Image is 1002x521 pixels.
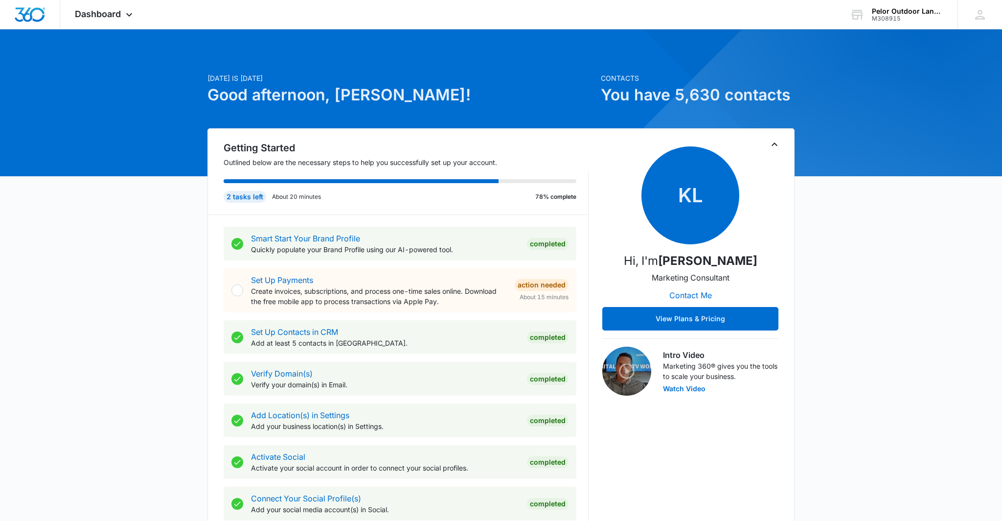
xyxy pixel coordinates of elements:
a: Set Up Contacts in CRM [251,327,338,337]
div: account name [872,7,943,15]
p: 78% complete [535,192,576,201]
p: Add at least 5 contacts in [GEOGRAPHIC_DATA]. [251,338,519,348]
span: KL [641,146,739,244]
p: Add your social media account(s) in Social. [251,504,519,515]
div: Completed [527,238,569,250]
a: Activate Social [251,452,305,462]
p: Activate your social account in order to connect your social profiles. [251,463,519,473]
h2: Getting Started [224,141,589,155]
button: Contact Me [660,284,722,307]
h3: Intro Video [663,349,778,361]
h1: You have 5,630 contacts [601,83,795,107]
p: [DATE] is [DATE] [207,73,595,83]
a: Verify Domain(s) [251,369,313,379]
button: View Plans & Pricing [602,307,778,331]
img: Intro Video [602,347,651,396]
div: Action Needed [515,279,569,291]
span: Dashboard [75,9,121,19]
div: 2 tasks left [224,191,266,203]
p: Quickly populate your Brand Profile using our AI-powered tool. [251,244,519,255]
button: Toggle Collapse [769,139,780,150]
a: Set Up Payments [251,275,313,285]
button: Watch Video [663,385,706,392]
p: Marketing 360® gives you the tools to scale your business. [663,361,778,381]
a: Connect Your Social Profile(s) [251,494,361,503]
div: Completed [527,373,569,385]
p: Outlined below are the necessary steps to help you successfully set up your account. [224,157,589,167]
p: About 20 minutes [272,192,321,201]
div: account id [872,15,943,22]
p: Add your business location(s) in Settings. [251,421,519,431]
a: Add Location(s) in Settings [251,410,349,420]
p: Verify your domain(s) in Email. [251,379,519,390]
strong: [PERSON_NAME] [658,254,757,268]
div: Completed [527,498,569,510]
p: Create invoices, subscriptions, and process one-time sales online. Download the free mobile app t... [251,286,507,307]
h1: Good afternoon, [PERSON_NAME]! [207,83,595,107]
p: Marketing Consultant [652,272,729,284]
div: Completed [527,415,569,426]
p: Contacts [601,73,795,83]
div: Completed [527,456,569,468]
p: Hi, I'm [624,252,757,270]
span: About 15 minutes [520,293,569,302]
div: Completed [527,332,569,343]
a: Smart Start Your Brand Profile [251,234,360,243]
